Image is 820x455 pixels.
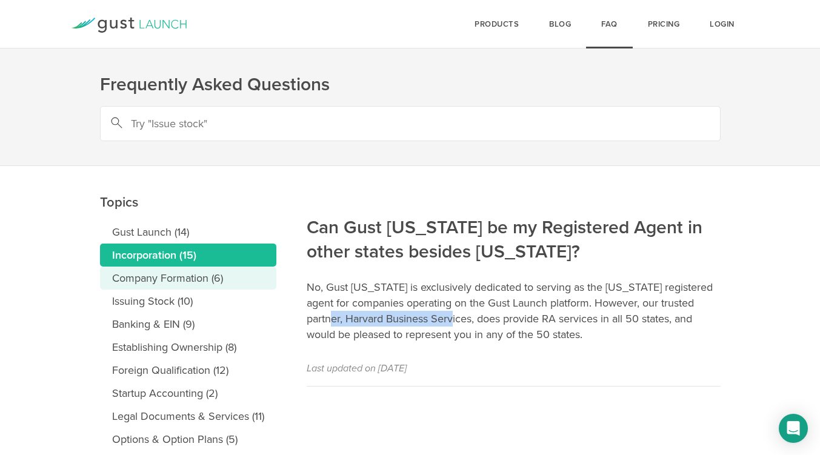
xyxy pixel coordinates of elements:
a: Banking & EIN (9) [100,313,276,336]
h2: Topics [100,108,276,214]
a: Gust Launch (14) [100,221,276,244]
a: Foreign Qualification (12) [100,359,276,382]
a: Options & Option Plans (5) [100,428,276,451]
a: Issuing Stock (10) [100,290,276,313]
a: Legal Documents & Services (11) [100,405,276,428]
h1: Frequently Asked Questions [100,73,721,97]
div: Open Intercom Messenger [779,414,808,443]
a: Company Formation (6) [100,267,276,290]
h2: Can Gust [US_STATE] be my Registered Agent in other states besides [US_STATE]? [307,134,721,264]
p: No, Gust [US_STATE] is exclusively dedicated to serving as the [US_STATE] registered agent for co... [307,279,721,342]
a: Startup Accounting (2) [100,382,276,405]
input: Try "Issue stock" [100,106,721,141]
p: Last updated on [DATE] [307,360,721,376]
a: Incorporation (15) [100,244,276,267]
a: Establishing Ownership (8) [100,336,276,359]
